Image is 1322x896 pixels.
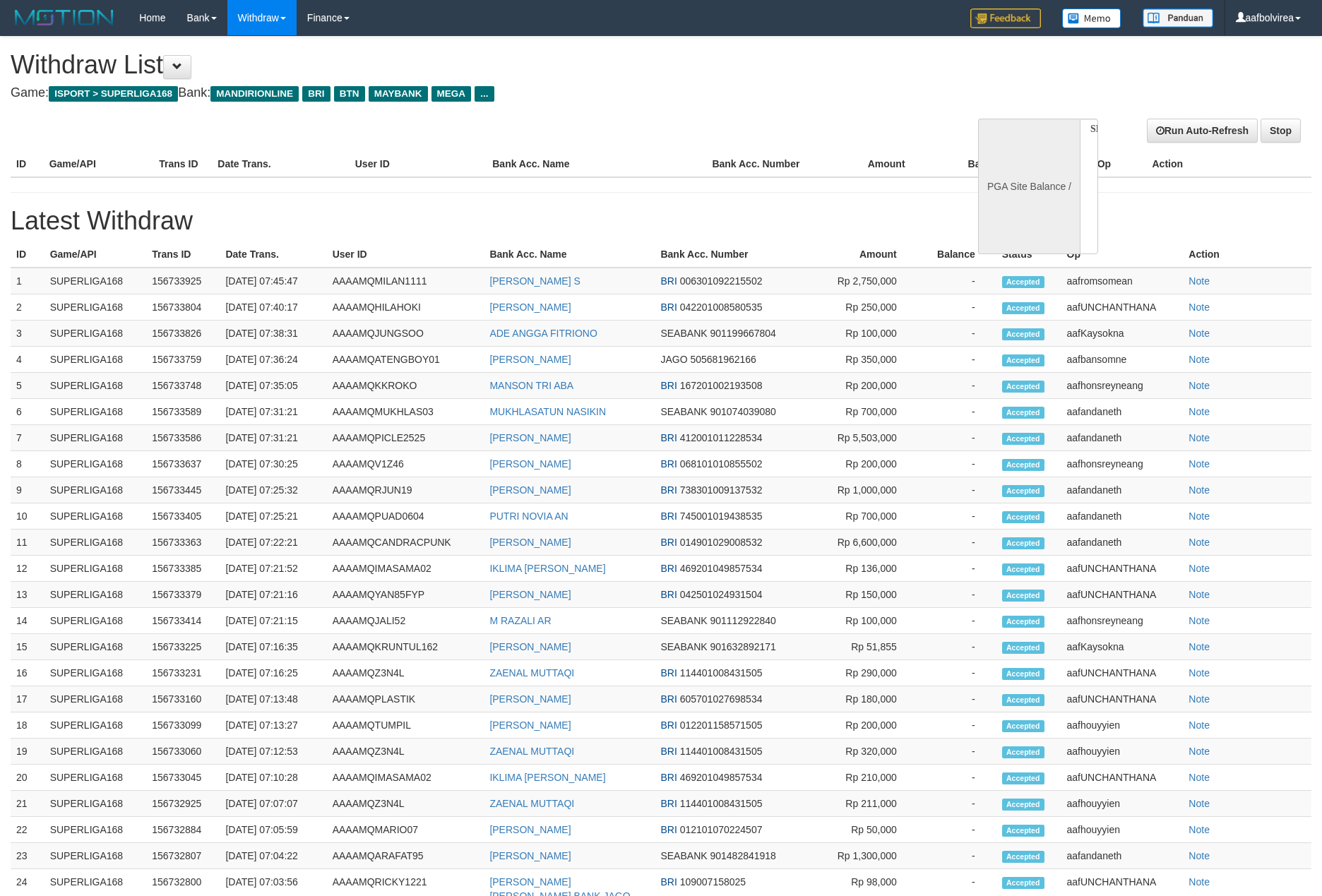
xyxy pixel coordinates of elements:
a: [PERSON_NAME] [489,537,571,548]
span: BRI [660,719,677,731]
td: - [918,530,996,556]
td: SUPERLIGA168 [44,321,147,347]
td: SUPERLIGA168 [44,451,147,477]
td: 156733405 [146,503,220,530]
td: aafhouyyien [1061,739,1184,765]
th: Bank Acc. Name [487,151,706,177]
span: Accepted [1002,563,1044,575]
td: [DATE] 07:12:53 [220,739,326,765]
td: SUPERLIGA168 [44,660,147,686]
td: [DATE] 07:13:48 [220,686,326,712]
td: - [918,425,996,451]
td: [DATE] 07:16:25 [220,660,326,686]
td: AAAAMQJUNGSOO [327,321,484,347]
td: 156733759 [146,347,220,373]
td: [DATE] 07:31:21 [220,425,326,451]
span: 042501024931504 [680,589,763,600]
td: SUPERLIGA168 [44,503,147,530]
span: BRI [660,693,677,705]
td: 13 [11,582,44,608]
td: [DATE] 07:21:16 [220,582,326,608]
span: Accepted [1002,381,1044,393]
td: - [918,556,996,582]
span: BRI [302,86,330,102]
span: Accepted [1002,616,1044,628]
td: Rp 180,000 [819,686,918,712]
td: 1 [11,268,44,294]
span: 901199667804 [710,328,775,339]
a: M RAZALI AR [489,615,551,626]
td: Rp 700,000 [819,399,918,425]
img: Feedback.jpg [970,8,1041,28]
th: Op [1061,241,1184,268]
a: Note [1189,458,1210,470]
td: 17 [11,686,44,712]
td: [DATE] 07:25:32 [220,477,326,503]
td: [DATE] 07:36:24 [220,347,326,373]
td: 8 [11,451,44,477]
td: AAAAMQPICLE2525 [327,425,484,451]
th: Bank Acc. Name [484,241,655,268]
td: Rp 700,000 [819,503,918,530]
td: 10 [11,503,44,530]
span: BRI [660,563,677,574]
th: User ID [350,151,487,177]
a: [PERSON_NAME] [489,301,571,313]
span: Accepted [1002,302,1044,314]
td: SUPERLIGA168 [44,268,147,294]
td: 12 [11,556,44,582]
td: - [918,503,996,530]
a: Note [1189,328,1210,339]
span: BRI [660,667,677,679]
th: Action [1183,241,1311,268]
span: SEABANK [660,615,707,626]
th: Date Trans. [212,151,349,177]
td: 156733045 [146,765,220,791]
td: - [918,268,996,294]
a: Note [1189,354,1210,365]
th: Date Trans. [220,241,326,268]
td: AAAAMQMUKHLAS03 [327,399,484,425]
td: - [918,294,996,321]
th: User ID [327,241,484,268]
td: Rp 200,000 [819,712,918,739]
td: AAAAMQZ3N4L [327,660,484,686]
th: Game/API [44,151,154,177]
span: BRI [660,589,677,600]
span: Accepted [1002,407,1044,419]
a: Note [1189,641,1210,652]
img: panduan.png [1143,8,1213,28]
td: SUPERLIGA168 [44,739,147,765]
td: SUPERLIGA168 [44,373,147,399]
a: [PERSON_NAME] [489,824,571,835]
td: 156733586 [146,425,220,451]
td: 156733231 [146,660,220,686]
td: 156733385 [146,556,220,582]
span: 901112922840 [710,615,775,626]
a: Note [1189,693,1210,705]
td: 156733379 [146,582,220,608]
td: 2 [11,294,44,321]
td: AAAAMQYAN85FYP [327,582,484,608]
td: AAAAMQCANDRACPUNK [327,530,484,556]
td: aafbansomne [1061,347,1184,373]
th: Balance [918,241,996,268]
td: Rp 1,000,000 [819,477,918,503]
td: - [918,347,996,373]
a: Run Auto-Refresh [1147,119,1258,143]
span: BRI [660,537,677,548]
td: [DATE] 07:16:35 [220,634,326,660]
td: AAAAMQIMASAMA02 [327,556,484,582]
th: Game/API [44,241,147,268]
td: Rp 51,855 [819,634,918,660]
span: ISPORT > SUPERLIGA168 [49,86,178,102]
th: Trans ID [153,151,212,177]
a: [PERSON_NAME] [489,589,571,600]
td: AAAAMQTUMPIL [327,712,484,739]
a: [PERSON_NAME] [489,693,571,705]
span: 901632892171 [710,641,775,652]
td: - [918,712,996,739]
td: SUPERLIGA168 [44,608,147,634]
span: Accepted [1002,746,1044,758]
td: 156733445 [146,477,220,503]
